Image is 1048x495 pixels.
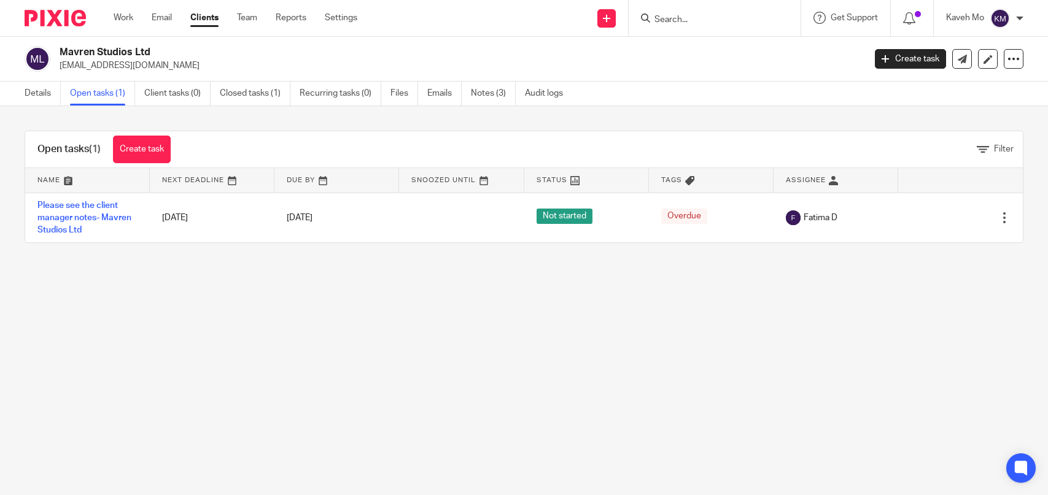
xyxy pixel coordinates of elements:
[25,10,86,26] img: Pixie
[427,82,462,106] a: Emails
[150,193,274,242] td: [DATE]
[804,212,837,224] span: Fatima D
[786,210,801,225] img: svg%3E
[70,82,135,106] a: Open tasks (1)
[287,213,312,222] span: [DATE]
[37,143,101,156] h1: Open tasks
[220,82,290,106] a: Closed tasks (1)
[300,82,381,106] a: Recurring tasks (0)
[144,82,211,106] a: Client tasks (0)
[114,12,133,24] a: Work
[411,177,476,183] span: Snoozed Until
[653,15,764,26] input: Search
[994,145,1014,153] span: Filter
[831,13,878,22] span: Get Support
[946,12,984,24] p: Kaveh Mo
[190,12,219,24] a: Clients
[471,82,516,106] a: Notes (3)
[89,144,101,154] span: (1)
[661,177,682,183] span: Tags
[661,209,707,224] span: Overdue
[37,201,131,235] a: Please see the client manager notes- Mavren Studios Ltd
[152,12,172,24] a: Email
[537,177,567,183] span: Status
[990,9,1010,28] img: svg%3E
[537,209,592,224] span: Not started
[25,46,50,72] img: svg%3E
[25,82,61,106] a: Details
[60,46,697,59] h2: Mavren Studios Ltd
[325,12,357,24] a: Settings
[60,59,856,72] p: [EMAIL_ADDRESS][DOMAIN_NAME]
[113,136,171,163] a: Create task
[875,49,946,69] a: Create task
[237,12,257,24] a: Team
[276,12,306,24] a: Reports
[525,82,572,106] a: Audit logs
[390,82,418,106] a: Files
